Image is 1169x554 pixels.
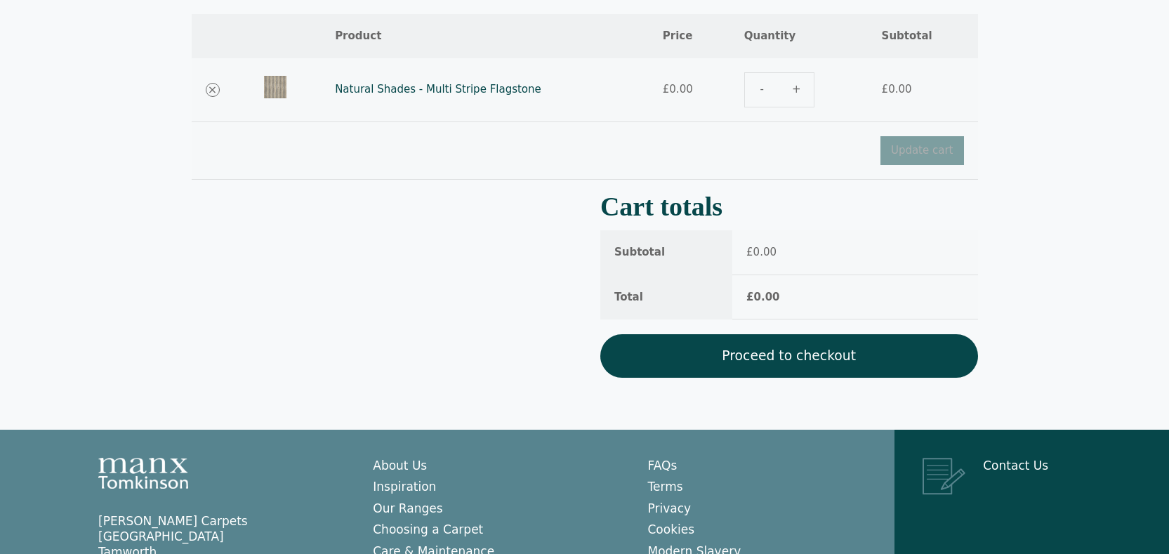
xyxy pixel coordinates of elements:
[648,501,692,515] a: Privacy
[983,459,1048,473] a: Contact Us
[648,459,678,473] a: FAQs
[730,14,868,58] th: Quantity
[373,501,442,515] a: Our Ranges
[600,197,978,217] h2: Cart totals
[882,83,912,95] bdi: 0.00
[868,14,978,58] th: Subtotal
[648,480,683,494] a: Terms
[600,334,978,378] a: Proceed to checkout
[649,14,730,58] th: Price
[663,83,670,95] span: £
[746,291,779,303] bdi: 0.00
[373,480,436,494] a: Inspiration
[600,275,732,320] th: Total
[746,246,777,258] bdi: 0.00
[880,136,964,165] button: Update cart
[663,83,693,95] bdi: 0.00
[321,14,649,58] th: Product
[648,522,695,536] a: Cookies
[206,83,220,97] a: Remove Natural Shades - Multi Stripe Flagstone from cart
[600,230,732,275] th: Subtotal
[373,522,483,536] a: Choosing a Carpet
[746,246,753,258] span: £
[335,83,541,95] a: Natural Shades - Multi Stripe Flagstone
[882,83,889,95] span: £
[264,76,286,98] img: Soft Neutrals
[98,458,188,489] img: Manx Tomkinson Logo
[746,291,753,303] span: £
[373,459,427,473] a: About Us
